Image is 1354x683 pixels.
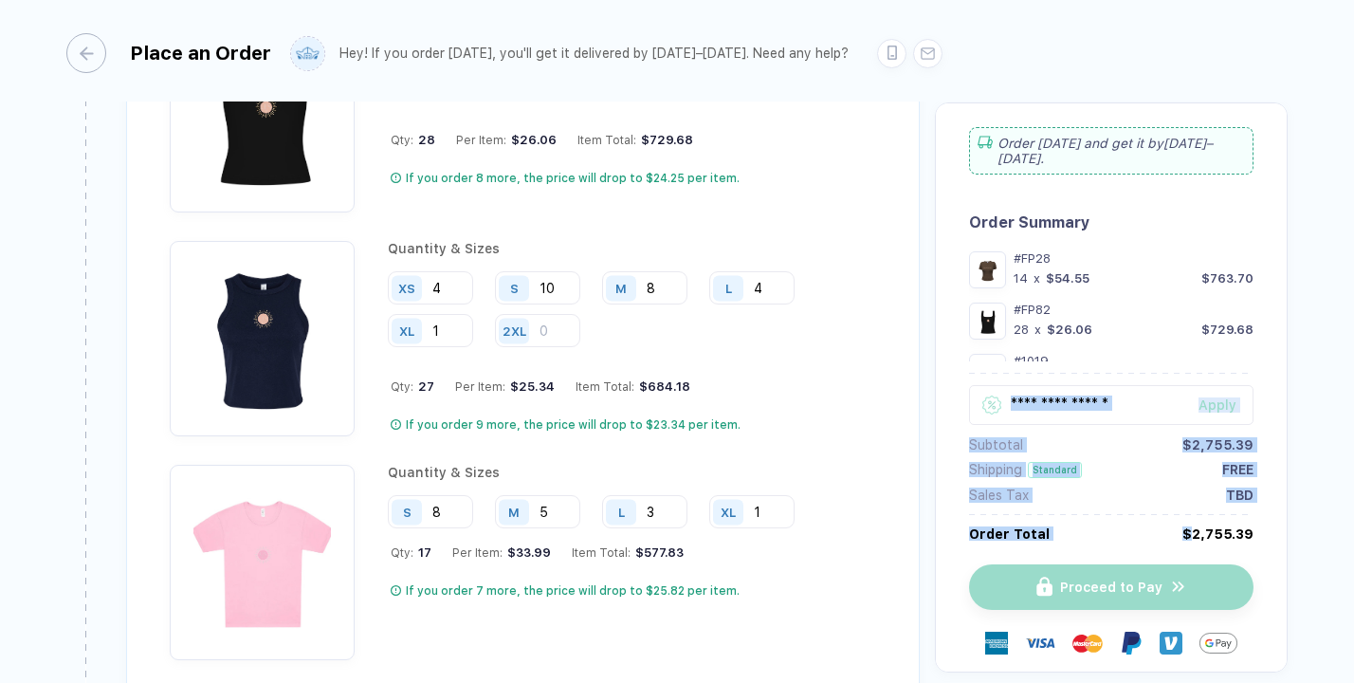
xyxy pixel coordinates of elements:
div: $25.34 [505,379,555,394]
div: Item Total: [572,545,684,560]
div: Standard [1028,462,1082,478]
div: 2XL [503,323,526,338]
div: Item Total: [577,133,693,147]
div: Order [DATE] and get it by [DATE]–[DATE] . [969,127,1253,175]
div: Per Item: [452,545,551,560]
div: $729.68 [636,133,693,147]
div: Subtotal [969,437,1023,452]
div: L [618,505,625,519]
div: x [1032,271,1042,286]
div: 28 [1014,323,1029,337]
img: Venmo [1160,632,1182,655]
span: 17 [413,545,431,560]
div: Apply [1198,397,1253,413]
div: Qty: [391,545,431,560]
div: XS [398,281,415,295]
div: $729.68 [1201,323,1253,337]
div: Qty: [391,133,435,147]
img: 3c655516-cf2d-46ee-8c4f-ca9136b03859_nt_front_1755131032952.jpg [974,256,1001,284]
div: S [510,281,519,295]
div: #FP28 [1014,251,1253,266]
div: M [615,281,627,295]
div: M [508,505,520,519]
div: Qty: [391,379,434,394]
div: Hey! If you order [DATE], you'll get it delivered by [DATE]–[DATE]. Need any help? [339,46,849,62]
div: $26.06 [1047,323,1092,337]
div: x [1033,323,1043,337]
span: 27 [413,379,434,394]
div: $577.83 [631,545,684,560]
img: user profile [291,37,324,70]
div: L [725,281,732,295]
div: If you order 7 more, the price will drop to $25.82 per item. [406,583,740,599]
div: S [403,505,412,519]
div: $763.70 [1201,271,1253,286]
div: 14 [1014,271,1028,286]
div: XL [721,505,736,519]
div: Quantity & Sizes [388,465,809,480]
div: TBD [1226,488,1253,503]
div: Quantity & Sizes [388,241,876,256]
div: FREE [1222,462,1253,477]
img: 2ad393d6-8394-4e8a-a6ae-2121e96d5cf0_nt_front_1755130762785.jpg [179,250,345,416]
div: Shipping [969,462,1022,477]
div: Order Summary [969,213,1253,231]
div: Item Total: [576,379,690,394]
img: GPay [1199,624,1237,662]
img: Paypal [1120,632,1143,655]
button: Apply [1175,385,1253,425]
div: XL [399,323,414,338]
div: If you order 9 more, the price will drop to $23.34 per item. [406,417,741,433]
img: 4bdea61a-379b-4446-ad3b-2d5bba170357_nt_front_1755130912134.jpg [974,307,1001,335]
div: $26.06 [506,133,557,147]
div: Per Item: [456,133,557,147]
img: express [985,632,1008,655]
div: Place an Order [130,42,271,65]
img: 4bdea61a-379b-4446-ad3b-2d5bba170357_nt_front_1755130912134.jpg [179,27,345,193]
img: master-card [1072,628,1103,658]
div: $2,755.39 [1182,526,1253,542]
div: If you order 8 more, the price will drop to $24.25 per item. [406,171,740,186]
div: Order Total [969,526,1050,542]
div: Per Item: [455,379,555,394]
img: visa [1025,628,1055,658]
div: $684.18 [634,379,690,394]
img: c7f96331-5bbf-4fdb-8a7b-8530e5e48c65_nt_front_1755131462215.jpg [179,474,345,640]
div: $54.55 [1046,271,1089,286]
div: $2,755.39 [1182,437,1253,452]
span: 28 [413,133,435,147]
div: $33.99 [503,545,551,560]
img: 2ad393d6-8394-4e8a-a6ae-2121e96d5cf0_nt_front_1755130762785.jpg [974,359,1001,386]
div: Sales Tax [969,488,1029,503]
div: #FP82 [1014,303,1253,317]
div: #1019 [1014,354,1253,368]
